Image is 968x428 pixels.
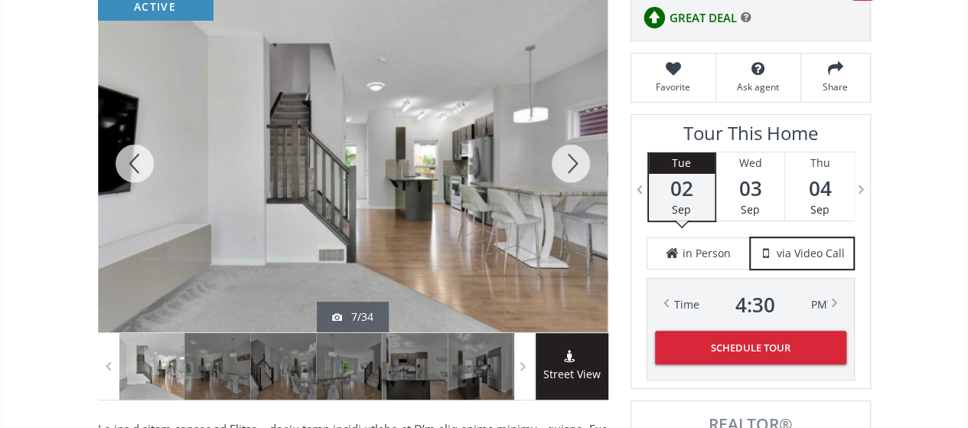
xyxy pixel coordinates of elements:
[332,309,373,325] div: 7/34
[809,80,862,93] span: Share
[647,123,855,152] h3: Tour This Home
[672,202,691,217] span: Sep
[639,80,708,93] span: Favorite
[649,152,715,174] div: Tue
[716,178,784,199] span: 03
[741,202,760,217] span: Sep
[670,10,737,26] span: GREAT DEAL
[810,202,829,217] span: Sep
[639,2,670,33] img: rating icon
[777,246,845,261] span: via Video Call
[716,152,784,174] div: Wed
[785,152,854,174] div: Thu
[683,246,731,261] span: in Person
[785,178,854,199] span: 04
[724,80,793,93] span: Ask agent
[649,178,715,199] span: 02
[655,331,846,364] button: Schedule Tour
[536,366,608,384] span: Street View
[674,294,827,315] div: Time PM
[735,294,775,315] span: 4 : 30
